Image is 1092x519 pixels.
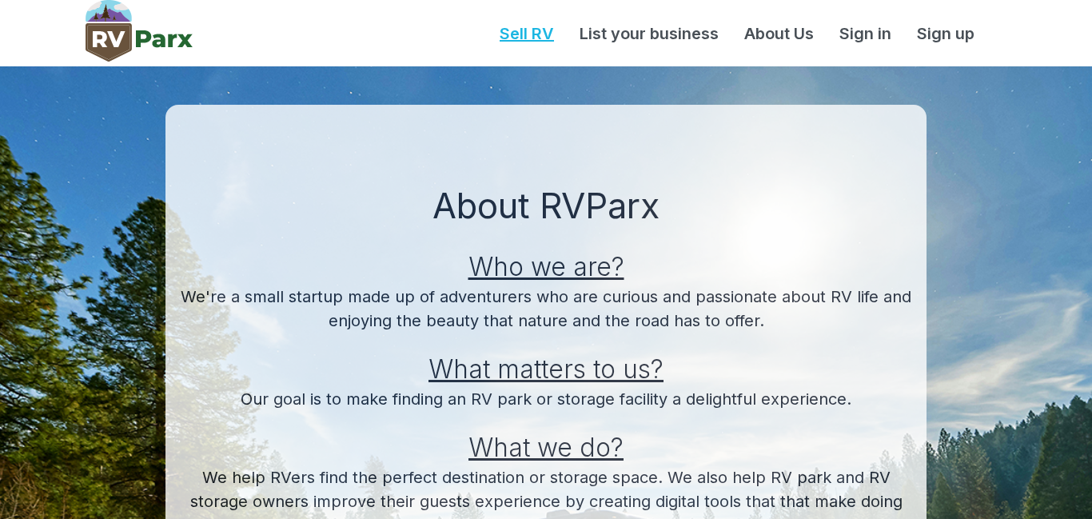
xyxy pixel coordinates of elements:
[487,22,567,46] a: Sell RV
[827,22,904,46] a: Sign in
[172,230,920,285] h2: Who we are?
[172,333,920,387] h2: What matters to us?
[904,22,987,46] a: Sign up
[172,182,920,230] h1: About RVParx
[731,22,827,46] a: About Us
[172,285,920,333] p: We're a small startup made up of adventurers who are curious and passionate about RV life and enj...
[172,387,920,411] p: Our goal is to make finding an RV park or storage facility a delightful experience.
[567,22,731,46] a: List your business
[172,411,920,465] h2: What we do?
